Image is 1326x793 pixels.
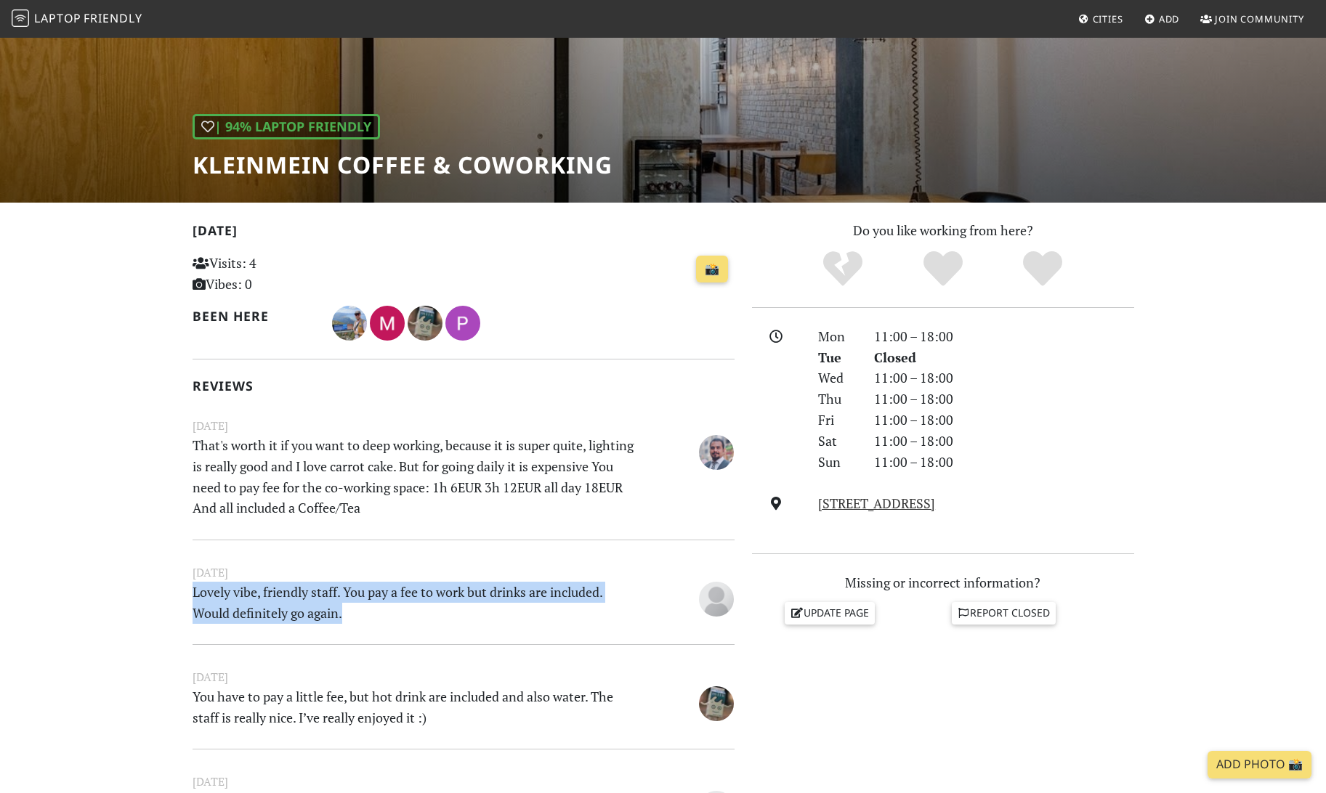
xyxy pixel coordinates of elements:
[84,10,142,26] span: Friendly
[865,347,1143,368] div: Closed
[193,253,362,295] p: Visits: 4 Vibes: 0
[193,309,315,324] h2: Been here
[184,773,743,791] small: [DATE]
[785,602,875,624] a: Update page
[193,378,735,394] h2: Reviews
[445,313,480,330] span: Philipp Hoffmann
[952,602,1056,624] a: Report closed
[699,442,734,459] span: Amir Ghasemi
[370,313,408,330] span: Matthew Jonat
[193,151,613,179] h1: KleinMein Coffee & Coworking
[809,389,865,410] div: Thu
[1208,751,1311,778] a: Add Photo 📸
[809,431,865,452] div: Sat
[865,452,1143,473] div: 11:00 – 18:00
[865,410,1143,431] div: 11:00 – 18:00
[809,326,865,347] div: Mon
[445,306,480,341] img: 2935-philipp.jpg
[993,249,1093,289] div: Definitely!
[1215,12,1304,25] span: Join Community
[370,306,405,341] img: 5279-matthew.jpg
[408,306,442,341] img: 3851-valentina.jpg
[193,114,380,139] div: | 94% Laptop Friendly
[184,686,650,728] p: You have to pay a little fee, but hot drink are included and also water. The staff is really nice...
[809,347,865,368] div: Tue
[752,220,1134,241] p: Do you like working from here?
[752,572,1134,593] p: Missing or incorrect information?
[696,256,728,283] a: 📸
[699,435,734,470] img: 6410-amir-hossein.jpg
[893,249,993,289] div: Yes
[699,588,734,606] span: Anonymous
[12,9,29,27] img: LaptopFriendly
[809,452,865,473] div: Sun
[809,367,865,389] div: Wed
[193,223,735,244] h2: [DATE]
[818,495,935,512] a: [STREET_ADDRESS]
[1093,12,1123,25] span: Cities
[699,686,734,721] img: 3851-valentina.jpg
[184,582,650,624] p: Lovely vibe, friendly staff. You pay a fee to work but drinks are included. Would definitely go a...
[184,417,743,435] small: [DATE]
[332,306,367,341] img: 5810-tom.jpg
[865,326,1143,347] div: 11:00 – 18:00
[34,10,81,26] span: Laptop
[865,431,1143,452] div: 11:00 – 18:00
[699,693,734,710] span: Valentina R.
[184,435,650,518] p: That's worth it if you want to deep working, because it is super quite, lighting is really good a...
[1072,6,1129,32] a: Cities
[12,7,142,32] a: LaptopFriendly LaptopFriendly
[809,410,865,431] div: Fri
[1139,6,1186,32] a: Add
[865,389,1143,410] div: 11:00 – 18:00
[865,367,1143,389] div: 11:00 – 18:00
[184,668,743,686] small: [DATE]
[1159,12,1180,25] span: Add
[184,564,743,582] small: [DATE]
[408,313,445,330] span: Valentina R.
[332,313,370,330] span: Tom T
[699,582,734,617] img: blank-535327c66bd565773addf3077783bbfce4b00ec00e9fd257753287c682c7fa38.png
[1194,6,1310,32] a: Join Community
[793,249,893,289] div: No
